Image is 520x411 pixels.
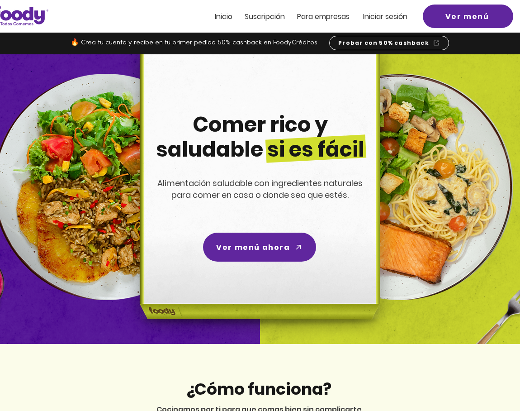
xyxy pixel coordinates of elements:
span: ra empresas [306,11,350,22]
a: Inicio [215,13,232,20]
a: Iniciar sesión [363,13,407,20]
span: Suscripción [245,11,285,22]
span: Inicio [215,11,232,22]
a: Para empresas [297,13,350,20]
span: Probar con 50% cashback [338,39,429,47]
span: Pa [297,11,306,22]
a: Probar con 50% cashback [329,36,449,50]
span: Comer rico y saludable si es fácil [156,110,364,164]
span: Iniciar sesión [363,11,407,22]
span: Alimentación saludable con ingredientes naturales para comer en casa o donde sea que estés. [157,177,363,201]
a: Suscripción [245,13,285,20]
span: ¿Cómo funciona? [186,378,331,401]
span: 🔥 Crea tu cuenta y recibe en tu primer pedido 50% cashback en FoodyCréditos [71,39,317,46]
a: Ver menú [423,5,513,28]
span: Ver menú ahora [216,242,290,253]
img: headline-center-compress.png [114,54,402,344]
iframe: Messagebird Livechat Widget [468,358,511,402]
a: Ver menú ahora [203,233,316,262]
span: Ver menú [445,11,489,22]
